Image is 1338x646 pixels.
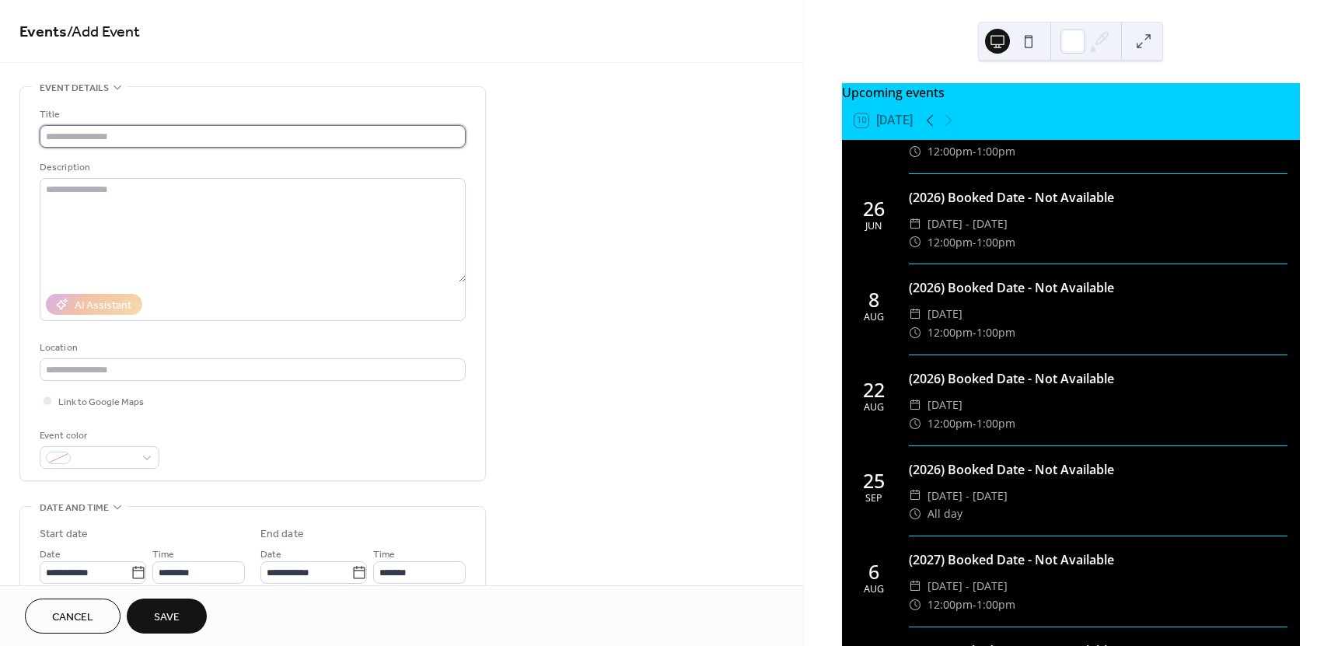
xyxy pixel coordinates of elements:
span: All day [928,505,962,523]
div: Location [40,340,463,356]
div: 22 [863,380,885,400]
div: Start date [40,526,88,543]
span: Time [152,546,174,563]
div: ​ [909,414,921,433]
div: Title [40,107,463,123]
span: - [973,595,976,614]
div: 6 [868,562,879,581]
div: (2027) Booked Date - Not Available [909,550,1287,569]
div: (2026) Booked Date - Not Available [909,460,1287,479]
span: 1:00pm [976,414,1015,433]
button: Cancel [25,599,121,634]
span: Date [260,546,281,563]
div: (2026) Booked Date - Not Available [909,369,1287,388]
button: Save [127,599,207,634]
a: Events [19,17,67,47]
span: - [973,323,976,342]
span: [DATE] [928,305,962,323]
span: 1:00pm [976,323,1015,342]
div: 25 [863,471,885,491]
span: 1:00pm [976,595,1015,614]
div: 8 [868,290,879,309]
div: (2026) Booked Date - Not Available [909,278,1287,297]
div: End date [260,526,304,543]
span: Date and time [40,500,109,516]
span: Event details [40,80,109,96]
div: ​ [909,505,921,523]
span: 1:00pm [976,233,1015,252]
span: Time [373,546,395,563]
span: - [973,233,976,252]
div: ​ [909,142,921,161]
div: ​ [909,323,921,342]
div: Event color [40,428,156,444]
div: Aug [864,403,884,413]
div: ​ [909,595,921,614]
span: - [973,414,976,433]
div: 26 [863,199,885,218]
div: ​ [909,487,921,505]
div: Upcoming events [842,83,1300,102]
div: ​ [909,396,921,414]
div: ​ [909,577,921,595]
span: / Add Event [67,17,140,47]
div: (2026) Booked Date - Not Available [909,188,1287,207]
span: Date [40,546,61,563]
div: ​ [909,305,921,323]
span: [DATE] - [DATE] [928,487,1008,505]
div: May [864,131,884,141]
div: Aug [864,585,884,595]
span: 12:00pm [928,595,973,614]
div: Jun [865,222,882,232]
span: Save [154,609,180,626]
span: Cancel [52,609,93,626]
div: Aug [864,313,884,323]
span: 12:00pm [928,323,973,342]
div: ​ [909,233,921,252]
div: ​ [909,215,921,233]
span: [DATE] [928,396,962,414]
div: Description [40,159,463,176]
span: Link to Google Maps [58,394,144,410]
span: 12:00pm [928,142,973,161]
span: 12:00pm [928,233,973,252]
span: [DATE] - [DATE] [928,215,1008,233]
span: 1:00pm [976,142,1015,161]
div: Sep [865,494,882,504]
span: - [973,142,976,161]
span: [DATE] - [DATE] [928,577,1008,595]
span: 12:00pm [928,414,973,433]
